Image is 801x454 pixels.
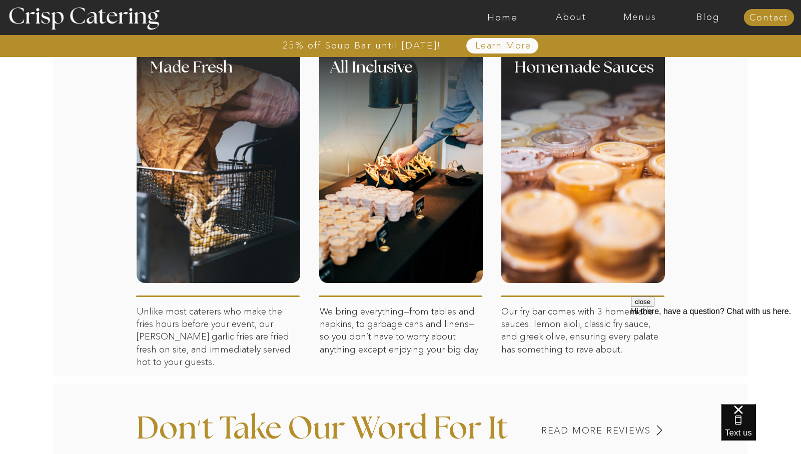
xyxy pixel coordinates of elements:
[514,59,694,89] h1: Homemade Sauces
[674,12,742,22] a: Blog
[501,305,665,403] p: Our fry bar comes with 3 homemade sauces: lemon aioli, classic fry sauce, and greek olive, ensuri...
[468,12,537,22] a: Home
[492,426,651,435] a: Read MORE REVIEWS
[743,13,794,23] a: Contact
[150,59,335,89] h1: Made Fresh
[137,305,300,403] p: Unlike most caterers who make the fries hours before your event, our [PERSON_NAME] garlic fries a...
[330,59,544,89] h1: All Inclusive
[247,40,477,50] a: 25% off Soup Bar until [DATE]!
[320,305,483,361] p: We bring everything—from tables and napkins, to garbage cans and linens—so you don’t have to worr...
[631,296,801,416] iframe: podium webchat widget prompt
[537,12,605,22] a: About
[721,404,801,454] iframe: podium webchat widget bubble
[605,12,674,22] a: Menus
[179,414,220,439] h3: '
[452,41,555,51] a: Learn More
